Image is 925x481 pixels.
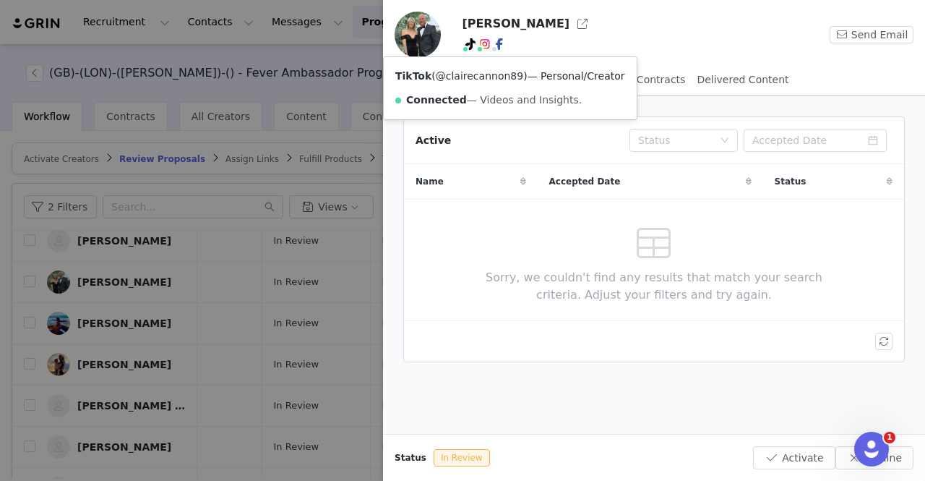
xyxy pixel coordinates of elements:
[884,432,895,443] span: 1
[416,133,451,148] div: Active
[638,133,713,148] div: Status
[830,26,913,43] button: Send Email
[479,38,491,50] img: instagram.svg
[854,432,889,467] iframe: Intercom live chat
[462,15,569,33] h3: [PERSON_NAME]
[868,135,878,145] i: icon: calendar
[637,64,686,96] div: Contracts
[434,449,490,467] span: In Review
[775,175,806,188] span: Status
[753,446,835,469] button: Activate
[744,129,887,152] input: Accepted Date
[395,451,426,464] span: Status
[835,446,913,469] button: Decline
[395,12,441,58] img: fac81731-dbe9-4c34-a06c-1549a08bd24f.jpg
[720,136,729,146] i: icon: down
[416,175,444,188] span: Name
[464,269,845,304] span: Sorry, we couldn't find any results that match your search criteria. Adjust your filters and try ...
[549,175,621,188] span: Accepted Date
[697,64,788,96] div: Delivered Content
[403,116,905,362] article: Active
